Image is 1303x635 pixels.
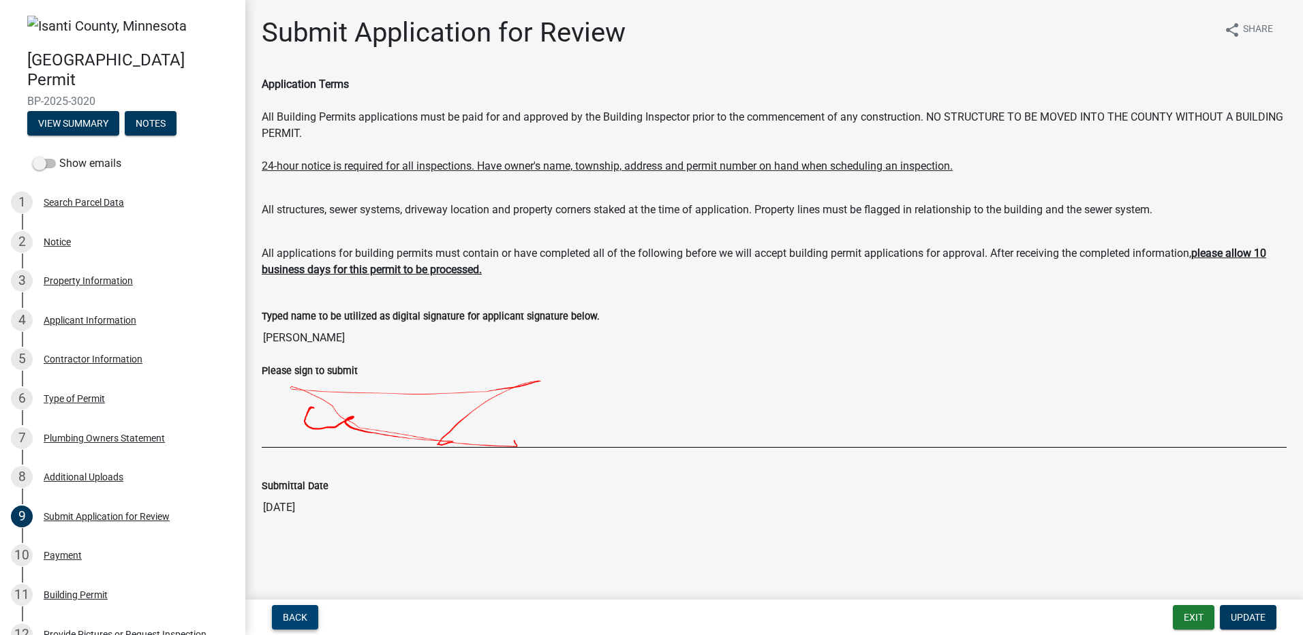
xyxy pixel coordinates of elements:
div: All structures, sewer systems, driveway location and property corners staked at the time of appli... [262,185,1287,218]
div: Building Permit [44,590,108,600]
h1: Submit Application for Review [262,16,626,49]
div: Plumbing Owners Statement [44,433,165,443]
div: 1 [11,191,33,213]
div: 6 [11,388,33,409]
i: share [1224,22,1240,38]
img: Isanti County, Minnesota [27,16,187,36]
span: Back [283,612,307,623]
u: 24-hour notice is required for all inspections. Have owner's name, township, address and permit n... [262,159,953,172]
div: 2 [11,231,33,253]
div: 5 [11,348,33,370]
b: Application Terms [262,78,349,91]
div: Applicant Information [44,315,136,325]
label: Show emails [33,155,121,172]
span: Share [1243,22,1273,38]
div: Payment [44,551,82,560]
div: 3 [11,270,33,292]
span: BP-2025-3020 [27,95,218,108]
div: 9 [11,506,33,527]
button: View Summary [27,111,119,136]
div: Search Parcel Data [44,198,124,207]
div: Type of Permit [44,394,105,403]
div: Submit Application for Review [44,512,170,521]
label: Typed name to be utilized as digital signature for applicant signature below. [262,312,600,322]
div: Contractor Information [44,354,142,364]
button: Notes [125,111,177,136]
div: Notice [44,237,71,247]
img: pviulSX1pm0TSgPs3qVvR7j2RRQQAEFFFBAAQUUUEABBRQYSgGD60N52Zy0AgoooMA4C2SIJxAmtmVmU8omgvqxWe08k5yzUi... [262,379,964,447]
h4: [GEOGRAPHIC_DATA] Permit [27,50,234,90]
div: All Building Permits applications must be paid for and approved by the Building Inspector prior t... [262,76,1287,174]
wm-modal-confirm: Notes [125,119,177,130]
div: Property Information [44,276,133,285]
span: Update [1231,612,1266,623]
div: 10 [11,544,33,566]
div: Additional Uploads [44,472,123,482]
button: shareShare [1213,16,1284,43]
button: Exit [1173,605,1214,630]
label: Submittal Date [262,482,328,491]
div: 7 [11,427,33,449]
button: Update [1220,605,1276,630]
button: Back [272,605,318,630]
div: 8 [11,466,33,488]
div: All applications for building permits must contain or have completed all of the following before ... [262,229,1287,278]
label: Please sign to submit [262,367,358,376]
wm-modal-confirm: Summary [27,119,119,130]
div: 4 [11,309,33,331]
div: 11 [11,584,33,606]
